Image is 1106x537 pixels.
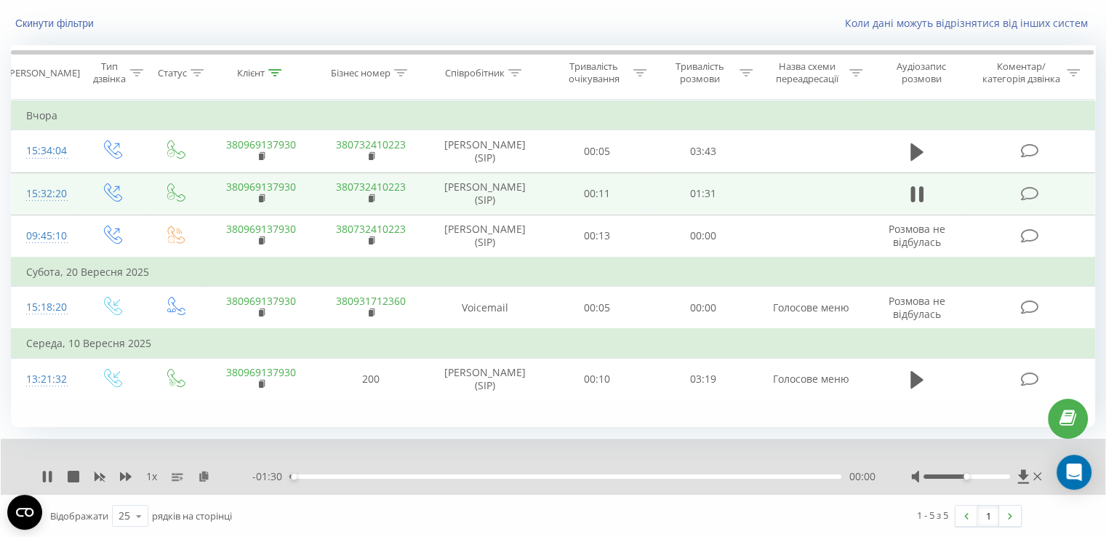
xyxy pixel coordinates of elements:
[119,509,130,523] div: 25
[650,358,756,400] td: 03:19
[11,17,101,30] button: Скинути фільтри
[545,215,650,258] td: 00:13
[12,329,1095,358] td: Середа, 10 Вересня 2025
[7,495,42,530] button: Open CMP widget
[845,16,1095,30] a: Коли дані можуть відрізнятися вiд інших систем
[650,130,756,172] td: 03:43
[426,215,545,258] td: [PERSON_NAME] (SIP)
[545,130,650,172] td: 00:05
[226,365,296,379] a: 380969137930
[545,287,650,330] td: 00:05
[545,358,650,400] td: 00:10
[316,358,425,400] td: 200
[977,506,999,526] a: 1
[978,60,1063,85] div: Коментар/категорія дзвінка
[558,60,630,85] div: Тривалість очікування
[650,287,756,330] td: 00:00
[226,180,296,194] a: 380969137930
[545,172,650,215] td: 00:11
[849,469,875,484] span: 00:00
[756,358,865,400] td: Голосове меню
[963,474,969,480] div: Accessibility label
[1057,455,1091,490] div: Open Intercom Messenger
[12,101,1095,130] td: Вчора
[336,222,406,236] a: 380732410223
[237,67,265,79] div: Клієнт
[336,138,406,151] a: 380732410223
[50,509,108,522] span: Відображати
[146,469,157,484] span: 1 x
[650,215,756,258] td: 00:00
[26,293,65,322] div: 15:18:20
[889,222,945,249] span: Розмова не відбулась
[445,67,505,79] div: Співробітник
[26,222,65,250] div: 09:45:10
[663,60,736,85] div: Тривалість розмови
[26,137,65,165] div: 15:34:04
[252,469,289,484] span: - 01:30
[756,287,865,330] td: Голосове меню
[291,474,297,480] div: Accessibility label
[917,508,948,522] div: 1 - 5 з 5
[158,67,187,79] div: Статус
[769,60,846,85] div: Назва схеми переадресації
[12,258,1095,287] td: Субота, 20 Вересня 2025
[26,180,65,208] div: 15:32:20
[7,67,80,79] div: [PERSON_NAME]
[336,294,406,308] a: 380931712360
[152,509,232,522] span: рядків на сторінці
[426,130,545,172] td: [PERSON_NAME] (SIP)
[26,365,65,394] div: 13:21:32
[226,294,296,308] a: 380969137930
[92,60,126,85] div: Тип дзвінка
[426,287,545,330] td: Voicemail
[331,67,390,79] div: Бізнес номер
[650,172,756,215] td: 01:31
[226,138,296,151] a: 380969137930
[879,60,964,85] div: Аудіозапис розмови
[226,222,296,236] a: 380969137930
[336,180,406,194] a: 380732410223
[426,358,545,400] td: [PERSON_NAME] (SIP)
[889,294,945,321] span: Розмова не відбулась
[426,172,545,215] td: [PERSON_NAME] (SIP)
